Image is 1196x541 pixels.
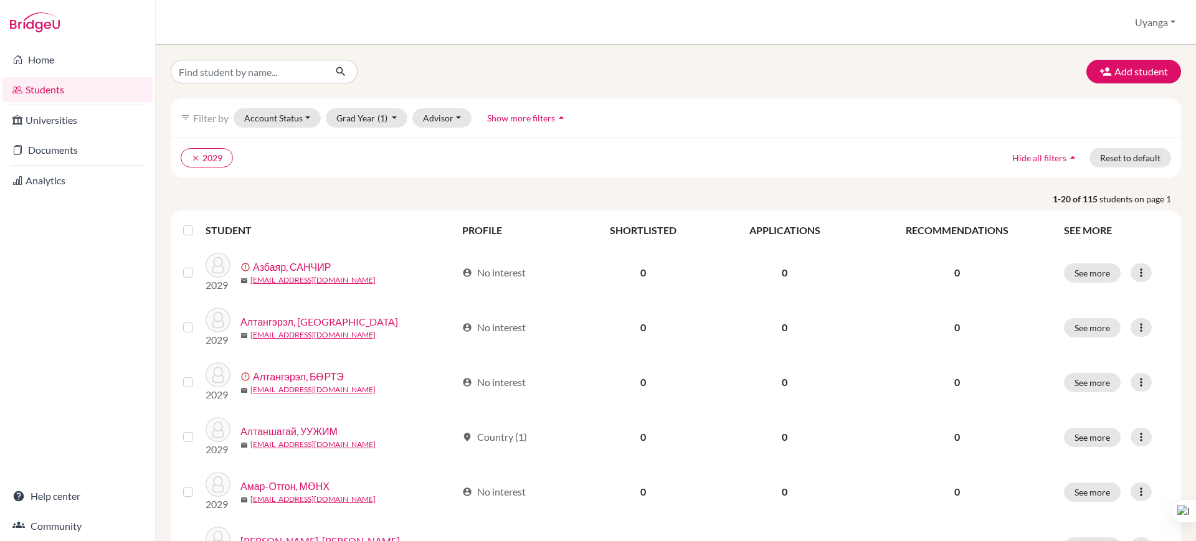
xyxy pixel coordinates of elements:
img: Алтангэрэл, АЗБАЯР [206,308,230,332]
button: Account Status [234,108,321,128]
td: 0 [574,245,712,300]
p: 2029 [206,332,230,347]
a: [EMAIL_ADDRESS][DOMAIN_NAME] [250,329,376,341]
a: [EMAIL_ADDRESS][DOMAIN_NAME] [250,275,376,286]
td: 0 [712,355,857,410]
button: Reset to default [1089,148,1171,167]
div: No interest [462,265,526,280]
div: No interest [462,484,526,499]
p: 0 [865,265,1049,280]
th: SHORTLISTED [574,215,712,245]
a: Analytics [2,168,153,193]
span: Filter by [193,112,229,124]
p: 0 [865,484,1049,499]
p: 2029 [206,442,230,457]
a: [EMAIL_ADDRESS][DOMAIN_NAME] [250,439,376,450]
span: students on page 1 [1099,192,1181,205]
a: Students [2,77,153,102]
p: 2029 [206,387,230,402]
img: Амар-Отгон, МӨНХ [206,472,230,497]
button: Hide all filtersarrow_drop_up [1002,148,1089,167]
a: Universities [2,108,153,133]
a: Community [2,514,153,539]
th: RECOMMENDATIONS [858,215,1056,245]
span: account_circle [462,268,472,278]
a: Азбаяр, САНЧИР [253,260,331,275]
strong: 1-20 of 115 [1053,192,1099,205]
td: 0 [712,464,857,519]
a: Help center [2,484,153,509]
i: arrow_drop_up [555,111,567,124]
td: 0 [574,464,712,519]
button: clear2029 [181,148,233,167]
button: See more [1064,318,1121,337]
button: Grad Year(1) [326,108,408,128]
span: error_outline [240,372,253,382]
span: mail [240,277,248,285]
button: Add student [1086,60,1181,83]
button: See more [1064,428,1121,447]
span: mail [240,441,248,449]
a: Амар-Отгон, МӨНХ [240,479,330,494]
span: Show more filters [487,113,555,123]
a: Алтангэрэл, [GEOGRAPHIC_DATA] [240,314,398,329]
button: Advisor [412,108,472,128]
th: STUDENT [206,215,455,245]
div: No interest [462,320,526,335]
span: location_on [462,432,472,442]
button: Uyanga [1129,11,1181,34]
a: [EMAIL_ADDRESS][DOMAIN_NAME] [250,384,376,395]
button: See more [1064,263,1121,283]
i: filter_list [181,113,191,123]
p: 2029 [206,278,230,293]
span: mail [240,332,248,339]
a: Documents [2,138,153,162]
a: Home [2,47,153,72]
td: 0 [574,300,712,355]
div: Country (1) [462,430,527,445]
td: 0 [712,300,857,355]
span: error_outline [240,262,253,272]
th: APPLICATIONS [712,215,857,245]
th: SEE MORE [1056,215,1176,245]
div: No interest [462,375,526,390]
i: arrow_drop_up [1066,151,1079,164]
img: Алтаншагай, УУЖИМ [206,417,230,442]
button: See more [1064,482,1121,502]
td: 0 [574,355,712,410]
img: Bridge-U [10,12,60,32]
span: account_circle [462,322,472,332]
th: PROFILE [455,215,574,245]
span: mail [240,496,248,504]
img: Алтангэрэл, БӨРТЭ [206,362,230,387]
a: Алтаншагай, УУЖИМ [240,424,338,439]
input: Find student by name... [171,60,325,83]
td: 0 [712,245,857,300]
td: 0 [712,410,857,464]
span: (1) [377,113,387,123]
a: [EMAIL_ADDRESS][DOMAIN_NAME] [250,494,376,505]
span: account_circle [462,487,472,497]
a: Алтангэрэл, БӨРТЭ [253,369,344,384]
i: clear [191,154,200,162]
p: 2029 [206,497,230,512]
p: 0 [865,320,1049,335]
span: Hide all filters [1012,153,1066,163]
p: 0 [865,430,1049,445]
td: 0 [574,410,712,464]
img: Азбаяр, САНЧИР [206,253,230,278]
span: mail [240,387,248,394]
button: See more [1064,373,1121,392]
p: 0 [865,375,1049,390]
button: Show more filtersarrow_drop_up [477,108,578,128]
span: account_circle [462,377,472,387]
